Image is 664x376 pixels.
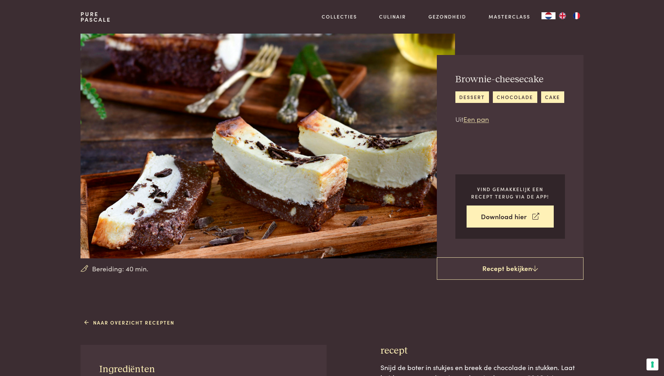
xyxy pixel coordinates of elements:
[541,12,583,19] aside: Language selected: Nederlands
[489,13,530,20] a: Masterclass
[467,186,554,200] p: Vind gemakkelijk een recept terug via de app!
[455,114,564,124] p: Uit
[428,13,466,20] a: Gezondheid
[81,34,455,258] img: Brownie-cheesecake
[569,12,583,19] a: FR
[380,345,583,357] h3: recept
[541,12,555,19] a: NL
[541,12,555,19] div: Language
[455,74,564,86] h2: Brownie-cheesecake
[99,364,155,374] span: Ingrediënten
[322,13,357,20] a: Collecties
[463,114,489,124] a: Een pan
[379,13,406,20] a: Culinair
[84,319,174,326] a: Naar overzicht recepten
[437,257,583,280] a: Recept bekijken
[81,11,111,22] a: PurePascale
[555,12,583,19] ul: Language list
[541,91,564,103] a: cake
[455,91,489,103] a: dessert
[555,12,569,19] a: EN
[92,264,148,274] span: Bereiding: 40 min.
[493,91,537,103] a: chocolade
[467,206,554,228] a: Download hier
[646,358,658,370] button: Uw voorkeuren voor toestemming voor trackingtechnologieën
